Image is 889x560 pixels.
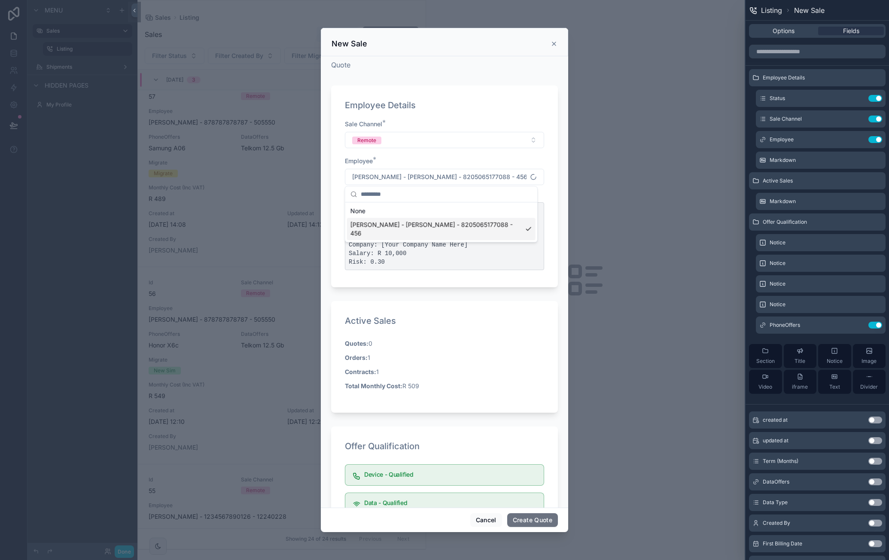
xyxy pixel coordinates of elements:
span: updated at [763,437,789,444]
h1: Offer Qualification [345,440,420,452]
div: Suggestions [345,202,537,242]
button: Select Button [345,132,544,148]
span: Text [829,383,840,390]
button: Select Button [345,169,544,185]
strong: Quotes: [345,340,368,347]
strong: Total Monthly Cost: [345,382,402,390]
span: PhoneOffers [770,322,800,329]
span: Status [770,95,785,102]
span: Term (Months) [763,458,798,465]
strong: Contracts: [345,368,376,375]
span: Active Sales [763,177,793,184]
span: [PERSON_NAME] - [PERSON_NAME] - 8205065177088 - 456 [352,173,527,181]
span: Divider [860,383,878,390]
span: New Sale [794,5,825,15]
span: Employee [345,157,373,164]
span: Offer Qualification [763,219,807,225]
span: Image [862,358,877,365]
button: Cancel [470,513,502,527]
button: Title [784,344,817,368]
span: DataOffers [763,478,789,485]
button: Section [749,344,782,368]
span: Sale Channel [345,120,382,128]
h5: Data - Qualified [364,500,537,506]
span: created at [763,417,788,423]
span: Notice [770,260,785,267]
p: 1 [345,353,544,362]
button: iframe [784,370,817,394]
span: Markdown [770,198,796,205]
span: Section [756,358,775,365]
h5: Device - Qualified [364,472,537,478]
span: Quote [331,61,350,69]
span: Title [795,358,805,365]
span: Notice [770,280,785,287]
span: Employee Details [763,74,805,81]
span: Sale Channel [770,116,802,122]
span: Options [773,27,795,35]
button: Create Quote [507,513,558,527]
span: Notice [770,239,785,246]
span: Employee [770,136,794,143]
span: First Billing Date [763,540,802,547]
span: [PERSON_NAME] - [PERSON_NAME] - 8205065177088 - 456 [350,220,522,237]
span: Notice [827,358,843,365]
button: Image [853,344,886,368]
button: Divider [853,370,886,394]
span: Listing [761,5,782,15]
h1: Employee Details [345,99,416,111]
strong: Orders: [345,354,368,361]
span: Video [758,383,772,390]
button: Notice [818,344,851,368]
span: Notice [770,301,785,308]
span: Created By [763,520,790,527]
div: Remote [357,137,376,144]
span: iframe [792,383,808,390]
p: 0 [345,339,544,348]
p: R 509 [345,381,544,390]
span: Data Type [763,499,788,506]
button: Text [818,370,851,394]
button: Video [749,370,782,394]
h1: Active Sales [345,315,396,327]
span: Fields [843,27,859,35]
h3: New Sale [332,39,367,49]
p: 1 [345,367,544,376]
div: None [347,204,536,218]
span: Markdown [770,157,796,164]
